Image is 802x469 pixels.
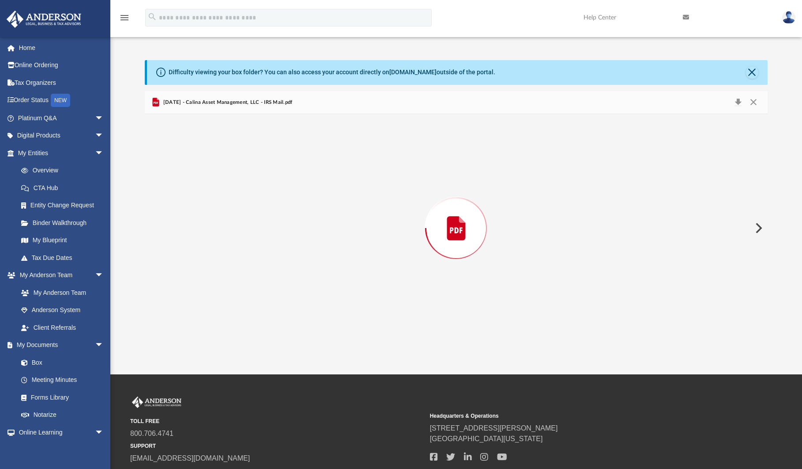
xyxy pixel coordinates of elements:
[130,430,173,437] a: 800.706.4741
[430,412,723,420] small: Headquarters & Operations
[6,336,113,354] a: My Documentsarrow_drop_down
[746,66,758,79] button: Close
[95,423,113,442] span: arrow_drop_down
[147,12,157,22] i: search
[6,39,117,57] a: Home
[12,232,113,249] a: My Blueprint
[12,179,117,197] a: CTA Hub
[12,319,113,336] a: Client Referrals
[130,397,183,408] img: Anderson Advisors Platinum Portal
[130,417,424,425] small: TOLL FREE
[12,249,117,267] a: Tax Due Dates
[389,69,437,76] a: [DOMAIN_NAME]
[95,109,113,127] span: arrow_drop_down
[161,99,292,107] span: [DATE] - Calina Asset Management, LLC - IRS Mail.pdf
[12,284,108,301] a: My Anderson Team
[95,127,113,145] span: arrow_drop_down
[6,423,113,441] a: Online Learningarrow_drop_down
[119,17,130,23] a: menu
[95,336,113,355] span: arrow_drop_down
[12,162,117,179] a: Overview
[12,214,117,232] a: Binder Walkthrough
[12,389,108,406] a: Forms Library
[782,11,795,24] img: User Pic
[6,144,117,162] a: My Entitiesarrow_drop_down
[4,11,84,28] img: Anderson Advisors Platinum Portal
[119,12,130,23] i: menu
[145,91,767,343] div: Preview
[130,442,424,450] small: SUPPORT
[6,109,117,127] a: Platinum Q&Aarrow_drop_down
[6,57,117,74] a: Online Ordering
[6,92,117,110] a: Order StatusNEW
[12,354,108,371] a: Box
[430,435,543,442] a: [GEOGRAPHIC_DATA][US_STATE]
[748,216,768,240] button: Next File
[730,96,746,109] button: Download
[169,68,495,77] div: Difficulty viewing your box folder? You can also access your account directly on outside of the p...
[51,94,70,107] div: NEW
[6,74,117,92] a: Tax Organizers
[95,267,113,285] span: arrow_drop_down
[746,96,761,109] button: Close
[430,424,558,432] a: [STREET_ADDRESS][PERSON_NAME]
[12,371,113,389] a: Meeting Minutes
[95,144,113,162] span: arrow_drop_down
[130,454,250,462] a: [EMAIL_ADDRESS][DOMAIN_NAME]
[12,197,117,214] a: Entity Change Request
[12,301,113,319] a: Anderson System
[12,406,113,424] a: Notarize
[6,267,113,284] a: My Anderson Teamarrow_drop_down
[6,127,117,145] a: Digital Productsarrow_drop_down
